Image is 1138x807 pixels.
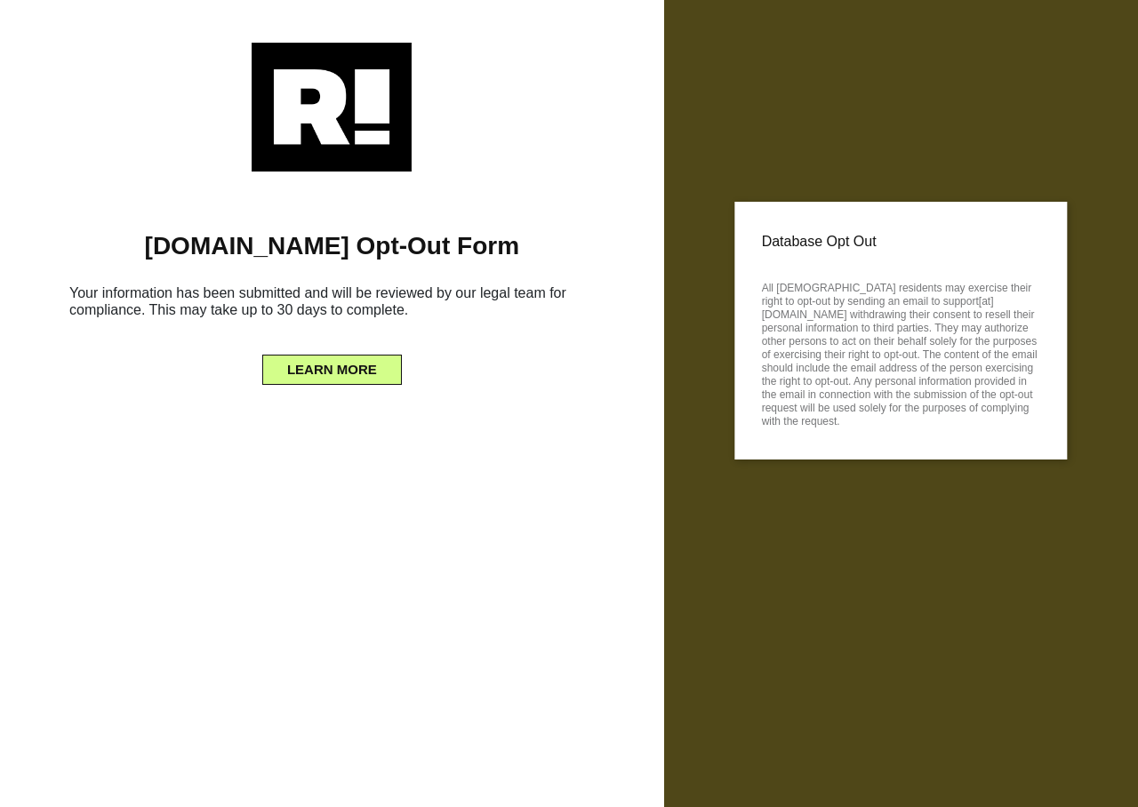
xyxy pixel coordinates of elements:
[262,357,402,372] a: LEARN MORE
[762,228,1040,255] p: Database Opt Out
[262,355,402,385] button: LEARN MORE
[27,277,637,332] h6: Your information has been submitted and will be reviewed by our legal team for compliance. This m...
[762,276,1040,428] p: All [DEMOGRAPHIC_DATA] residents may exercise their right to opt-out by sending an email to suppo...
[27,231,637,261] h1: [DOMAIN_NAME] Opt-Out Form
[252,43,412,172] img: Retention.com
